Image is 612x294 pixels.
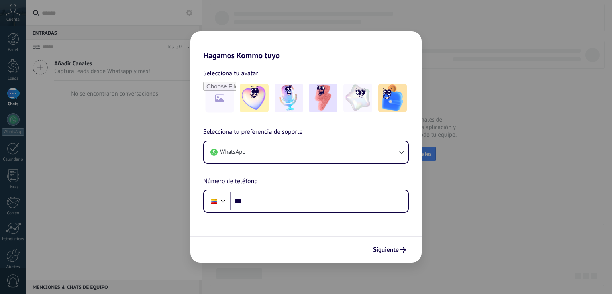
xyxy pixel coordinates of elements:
[206,193,222,210] div: Colombia: + 57
[190,31,422,60] h2: Hagamos Kommo tuyo
[309,84,337,112] img: -3.jpeg
[378,84,407,112] img: -5.jpeg
[203,127,303,137] span: Selecciona tu preferencia de soporte
[369,243,410,257] button: Siguiente
[203,68,258,78] span: Selecciona tu avatar
[220,148,245,156] span: WhatsApp
[275,84,303,112] img: -2.jpeg
[203,176,258,187] span: Número de teléfono
[240,84,269,112] img: -1.jpeg
[343,84,372,112] img: -4.jpeg
[373,247,399,253] span: Siguiente
[204,141,408,163] button: WhatsApp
